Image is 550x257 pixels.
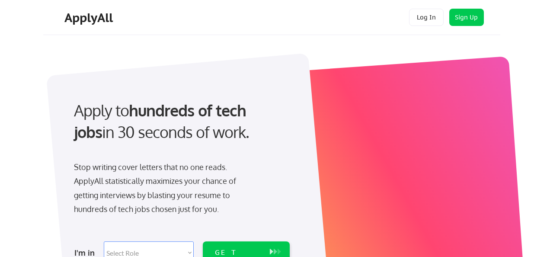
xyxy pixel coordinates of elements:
[74,100,286,143] div: Apply to in 30 seconds of work.
[74,160,252,216] div: Stop writing cover letters that no one reads. ApplyAll statistically maximizes your chance of get...
[64,10,115,25] div: ApplyAll
[449,9,484,26] button: Sign Up
[74,100,250,141] strong: hundreds of tech jobs
[409,9,444,26] button: Log In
